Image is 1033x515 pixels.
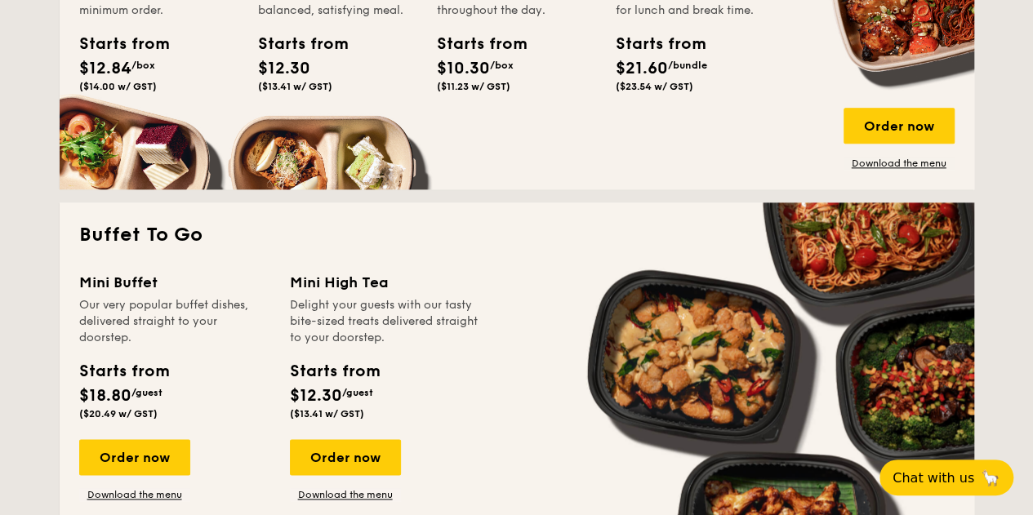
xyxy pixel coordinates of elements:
[79,386,131,406] span: $18.80
[79,59,131,78] span: $12.84
[258,32,332,56] div: Starts from
[79,81,157,92] span: ($14.00 w/ GST)
[79,32,153,56] div: Starts from
[490,60,514,71] span: /box
[79,488,190,501] a: Download the menu
[290,408,364,420] span: ($13.41 w/ GST)
[79,271,270,294] div: Mini Buffet
[844,108,955,144] div: Order now
[290,271,481,294] div: Mini High Tea
[79,222,955,248] h2: Buffet To Go
[79,408,158,420] span: ($20.49 w/ GST)
[290,488,401,501] a: Download the menu
[79,439,190,475] div: Order now
[437,81,510,92] span: ($11.23 w/ GST)
[290,297,481,346] div: Delight your guests with our tasty bite-sized treats delivered straight to your doorstep.
[437,32,510,56] div: Starts from
[893,470,974,486] span: Chat with us
[437,59,490,78] span: $10.30
[844,157,955,170] a: Download the menu
[616,59,668,78] span: $21.60
[290,386,342,406] span: $12.30
[616,81,693,92] span: ($23.54 w/ GST)
[258,81,332,92] span: ($13.41 w/ GST)
[981,468,1000,487] span: 🦙
[131,387,163,398] span: /guest
[616,32,689,56] div: Starts from
[79,359,168,384] div: Starts from
[879,460,1013,495] button: Chat with us🦙
[342,387,373,398] span: /guest
[131,60,155,71] span: /box
[668,60,707,71] span: /bundle
[258,59,310,78] span: $12.30
[79,297,270,346] div: Our very popular buffet dishes, delivered straight to your doorstep.
[290,439,401,475] div: Order now
[290,359,379,384] div: Starts from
